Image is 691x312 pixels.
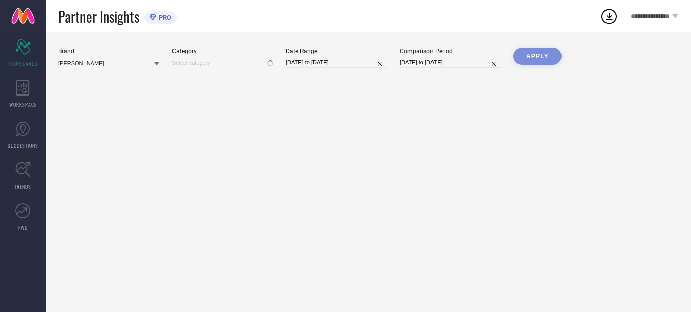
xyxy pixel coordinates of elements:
[400,57,501,68] input: Select comparison period
[600,7,618,25] div: Open download list
[18,224,28,231] span: FWD
[9,101,37,108] span: WORKSPACE
[8,60,38,67] span: SCORECARDS
[286,57,387,68] input: Select date range
[286,48,387,55] div: Date Range
[172,48,273,55] div: Category
[58,48,159,55] div: Brand
[156,14,171,21] span: PRO
[14,183,31,190] span: TRENDS
[400,48,501,55] div: Comparison Period
[8,142,38,149] span: SUGGESTIONS
[58,6,139,27] span: Partner Insights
